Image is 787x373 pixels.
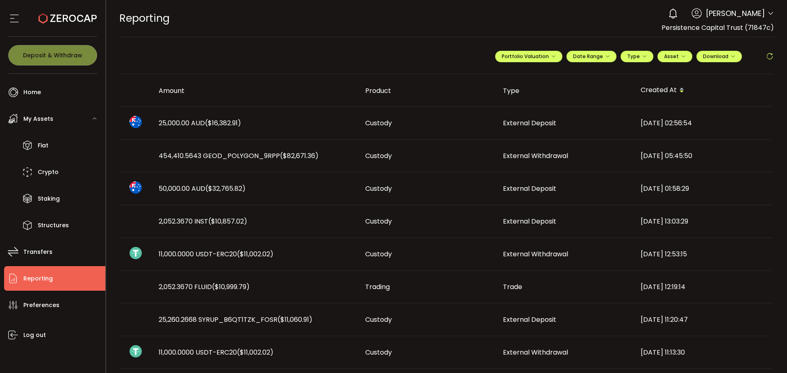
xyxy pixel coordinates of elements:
[706,8,765,19] span: [PERSON_NAME]
[38,193,60,205] span: Staking
[662,23,774,32] span: Persistence Capital Trust (71847c)
[664,53,679,60] span: Asset
[657,51,692,62] button: Asset
[691,285,787,373] iframe: Chat Widget
[23,52,82,58] span: Deposit & Withdraw
[23,113,53,125] span: My Assets
[23,299,59,311] span: Preferences
[23,329,46,341] span: Log out
[573,53,610,60] span: Date Range
[23,246,52,258] span: Transfers
[703,53,735,60] span: Download
[8,45,97,66] button: Deposit & Withdraw
[495,51,562,62] button: Portfolio Valuation
[23,273,53,285] span: Reporting
[38,166,59,178] span: Crypto
[119,11,170,25] span: Reporting
[621,51,653,62] button: Type
[566,51,616,62] button: Date Range
[38,219,69,231] span: Structures
[38,140,48,151] span: Fiat
[696,51,742,62] button: Download
[502,53,556,60] span: Portfolio Valuation
[23,86,41,98] span: Home
[627,53,647,60] span: Type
